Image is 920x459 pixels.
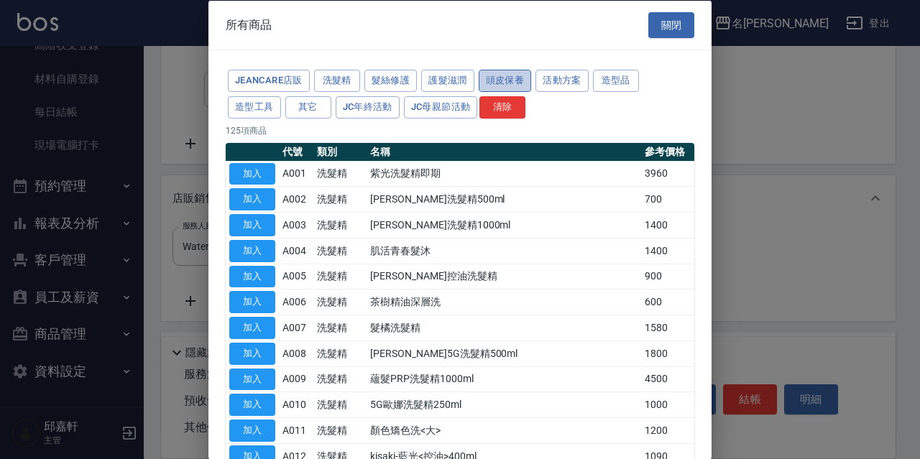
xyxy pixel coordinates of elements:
[313,391,367,417] td: 洗髮精
[641,161,694,187] td: 3960
[535,70,589,92] button: 活動方案
[228,70,310,92] button: JeanCare店販
[367,366,640,392] td: 蘊髮PRP洗髮精1000ml
[648,11,694,38] button: 關閉
[228,96,281,118] button: 造型工具
[313,340,367,366] td: 洗髮精
[279,315,313,340] td: A007
[641,315,694,340] td: 1580
[279,264,313,289] td: A005
[279,366,313,392] td: A009
[367,161,640,187] td: 紫光洗髮精即期
[279,142,313,161] th: 代號
[229,265,275,287] button: 加入
[313,142,367,161] th: 類別
[641,142,694,161] th: 參考價格
[229,214,275,236] button: 加入
[641,212,694,238] td: 1400
[229,317,275,339] button: 加入
[641,391,694,417] td: 1000
[313,212,367,238] td: 洗髮精
[279,238,313,264] td: A004
[313,289,367,315] td: 洗髮精
[367,186,640,212] td: [PERSON_NAME]洗髮精500ml
[229,368,275,390] button: 加入
[279,212,313,238] td: A003
[229,291,275,313] button: 加入
[367,212,640,238] td: [PERSON_NAME]洗髮精1000ml
[314,70,360,92] button: 洗髮精
[367,340,640,366] td: [PERSON_NAME]5G洗髮精500ml
[229,419,275,442] button: 加入
[367,391,640,417] td: 5G歐娜洗髮精250ml
[367,264,640,289] td: [PERSON_NAME]控油洗髮精
[313,238,367,264] td: 洗髮精
[367,238,640,264] td: 肌活青春髮沐
[336,96,400,118] button: JC年終活動
[641,366,694,392] td: 4500
[641,264,694,289] td: 900
[641,186,694,212] td: 700
[285,96,331,118] button: 其它
[593,70,639,92] button: 造型品
[279,289,313,315] td: A006
[229,394,275,416] button: 加入
[226,17,272,32] span: 所有商品
[641,238,694,264] td: 1400
[479,70,532,92] button: 頭皮保養
[364,70,418,92] button: 髮絲修護
[279,161,313,187] td: A001
[641,340,694,366] td: 1800
[279,340,313,366] td: A008
[279,391,313,417] td: A010
[226,124,694,136] p: 125 項商品
[367,142,640,161] th: 名稱
[421,70,474,92] button: 護髮滋潤
[279,186,313,212] td: A002
[229,239,275,261] button: 加入
[367,417,640,443] td: 顏色矯色洗<大>
[479,96,525,118] button: 清除
[404,96,478,118] button: JC母親節活動
[313,161,367,187] td: 洗髮精
[313,186,367,212] td: 洗髮精
[313,417,367,443] td: 洗髮精
[229,342,275,364] button: 加入
[367,315,640,340] td: 髮橘洗髮精
[279,417,313,443] td: A011
[229,188,275,210] button: 加入
[313,366,367,392] td: 洗髮精
[367,289,640,315] td: 茶樹精油深層洗
[641,289,694,315] td: 600
[313,264,367,289] td: 洗髮精
[229,162,275,185] button: 加入
[313,315,367,340] td: 洗髮精
[641,417,694,443] td: 1200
